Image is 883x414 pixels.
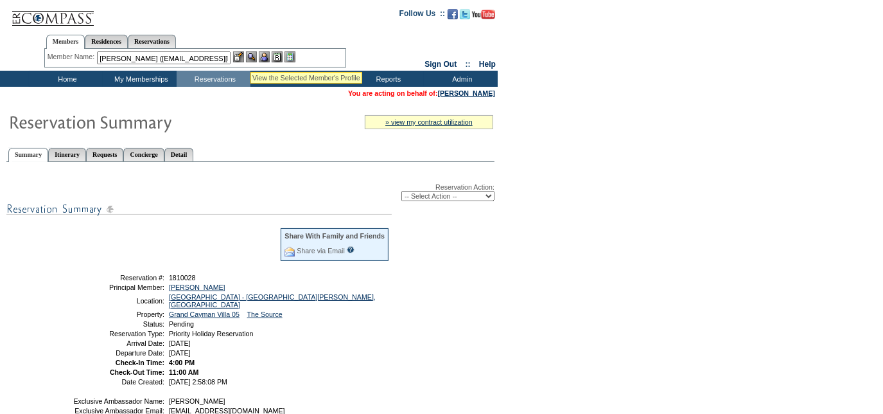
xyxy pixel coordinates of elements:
td: Vacation Collection [250,71,350,87]
img: View [246,51,257,62]
td: Status: [73,320,164,328]
a: [GEOGRAPHIC_DATA] - [GEOGRAPHIC_DATA][PERSON_NAME], [GEOGRAPHIC_DATA] [169,293,376,309]
td: Property: [73,310,164,318]
span: :: [466,60,471,69]
span: [DATE] [169,339,191,347]
a: Members [46,35,85,49]
a: Requests [86,148,123,161]
a: [PERSON_NAME] [169,283,225,291]
a: Grand Cayman Villa 05 [169,310,240,318]
img: Follow us on Twitter [460,9,470,19]
a: Follow us on Twitter [460,13,470,21]
td: Reservations [177,71,250,87]
td: Reservation Type: [73,330,164,337]
strong: Check-Out Time: [110,368,164,376]
a: Share via Email [297,247,345,255]
div: Reservation Action: [6,183,494,201]
strong: Check-In Time: [116,359,164,366]
img: b_edit.gif [233,51,244,62]
img: Become our fan on Facebook [448,9,458,19]
a: Itinerary [48,148,86,161]
td: Departure Date: [73,349,164,357]
img: Impersonate [259,51,270,62]
td: Location: [73,293,164,309]
a: [PERSON_NAME] [438,89,495,97]
div: Member Name: [48,51,97,62]
font: You are acting on behalf of: [348,89,495,97]
span: [PERSON_NAME] [169,397,225,405]
td: Exclusive Ambassador Name: [73,397,164,405]
img: Reservaton Summary [8,109,265,134]
span: 1810028 [169,274,196,282]
a: » view my contract utilization [385,118,473,126]
span: 11:00 AM [169,368,198,376]
td: Principal Member: [73,283,164,291]
div: Share With Family and Friends [284,232,385,240]
span: Pending [169,320,194,328]
div: View the Selected Member's Profile [252,74,360,82]
img: subTtlResSummary.gif [6,201,392,217]
td: Home [29,71,103,87]
a: Sign Out [424,60,457,69]
td: Follow Us :: [399,8,445,23]
td: Date Created: [73,378,164,386]
span: Priority Holiday Reservation [169,330,253,337]
a: Concierge [123,148,164,161]
span: [DATE] 2:58:08 PM [169,378,227,386]
a: Reservations [128,35,176,48]
input: What is this? [347,246,354,253]
a: Become our fan on Facebook [448,13,458,21]
td: Reports [350,71,424,87]
a: Help [479,60,496,69]
a: Subscribe to our YouTube Channel [472,13,495,21]
td: My Memberships [103,71,177,87]
img: Reservations [272,51,283,62]
a: Detail [164,148,194,161]
td: Admin [424,71,498,87]
span: [DATE] [169,349,191,357]
img: Subscribe to our YouTube Channel [472,10,495,19]
a: The Source [247,310,283,318]
a: Residences [85,35,128,48]
img: b_calculator.gif [284,51,295,62]
span: 4:00 PM [169,359,195,366]
td: Reservation #: [73,274,164,282]
a: Summary [8,148,48,162]
td: Arrival Date: [73,339,164,347]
